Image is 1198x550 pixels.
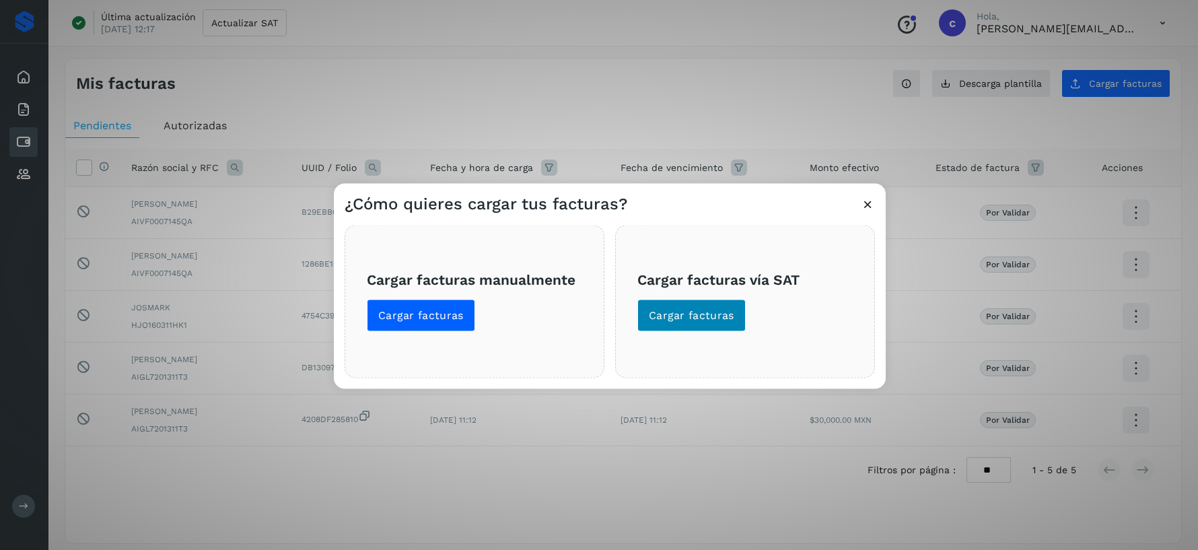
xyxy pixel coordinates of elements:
[378,308,464,322] span: Cargar facturas
[637,299,746,331] button: Cargar facturas
[637,271,853,288] h3: Cargar facturas vía SAT
[367,271,582,288] h3: Cargar facturas manualmente
[345,194,627,213] h3: ¿Cómo quieres cargar tus facturas?
[367,299,475,331] button: Cargar facturas
[649,308,734,322] span: Cargar facturas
